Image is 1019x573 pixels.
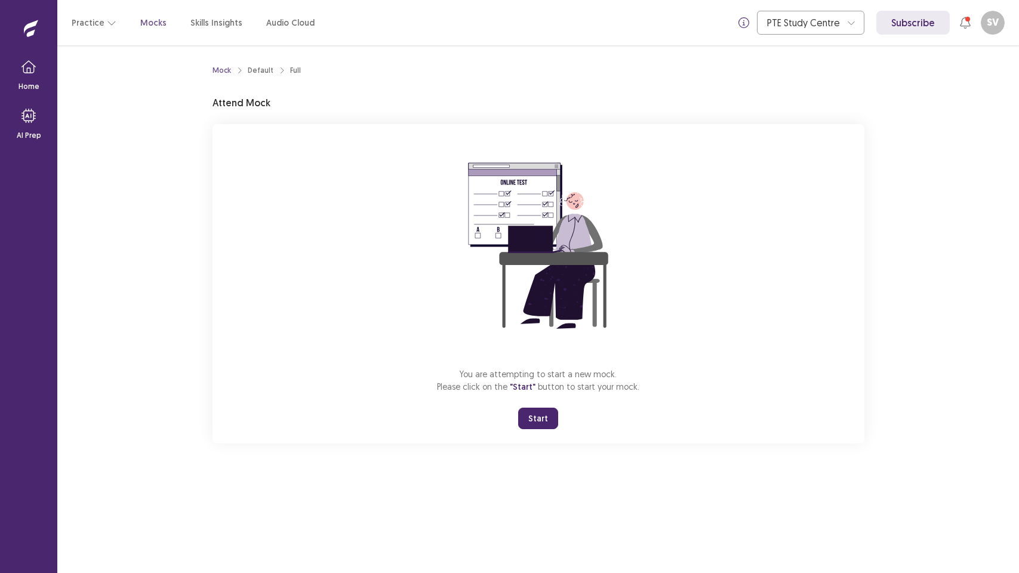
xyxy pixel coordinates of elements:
a: Mock [213,65,231,76]
div: PTE Study Centre [767,11,841,34]
button: Practice [72,12,116,33]
a: Skills Insights [190,17,242,29]
button: SV [981,11,1005,35]
div: Full [290,65,301,76]
button: info [733,12,755,33]
a: Audio Cloud [266,17,315,29]
p: You are attempting to start a new mock. Please click on the button to start your mock. [437,368,639,393]
div: Default [248,65,273,76]
p: Home [19,81,39,92]
nav: breadcrumb [213,65,301,76]
a: Subscribe [876,11,950,35]
img: attend-mock [431,138,646,353]
p: Attend Mock [213,95,270,110]
a: Mocks [140,17,167,29]
span: "Start" [510,381,535,392]
button: Start [518,408,558,429]
p: AI Prep [17,130,41,141]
